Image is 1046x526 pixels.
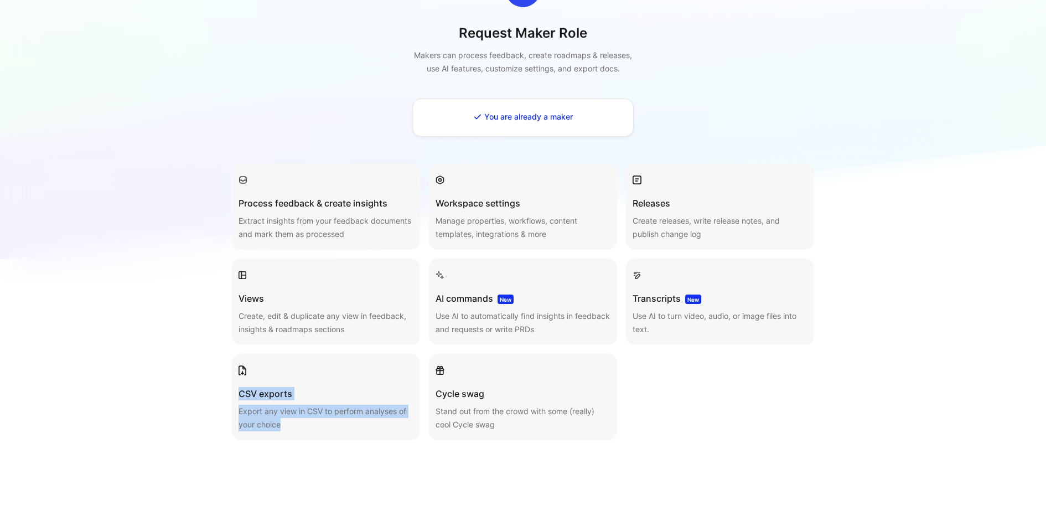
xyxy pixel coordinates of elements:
[239,214,413,241] p: Extract insights from your feedback documents and mark them as processed
[239,405,413,431] p: Export any view in CSV to perform analyses of your choice
[436,292,610,305] h3: AI commands
[436,405,610,431] p: Stand out from the crowd with some (really) cool Cycle swag
[239,197,413,210] h3: Process feedback & create insights
[412,24,634,42] h1: Request Maker Role
[239,292,413,305] h3: Views
[436,387,610,400] h3: Cycle swag
[473,110,573,123] p: You are already a maker
[633,197,807,210] h3: Releases
[436,197,610,210] h3: Workspace settings
[436,214,610,241] p: Manage properties, workflows, content templates, integrations & more
[633,310,807,336] p: Use AI to turn video, audio, or image files into text.
[633,214,807,241] p: Create releases, write release notes, and publish change log
[239,387,413,400] h3: CSV exports
[239,310,413,336] p: Create, edit & duplicate any view in feedback, insights & roadmaps sections
[412,49,634,75] div: Makers can process feedback, create roadmaps & releases, use AI features, customize settings, and...
[436,310,610,336] p: Use AI to automatically find insights in feedback and requests or write PRDs
[498,295,514,304] span: New
[633,292,807,305] h3: Transcripts
[685,295,701,304] span: New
